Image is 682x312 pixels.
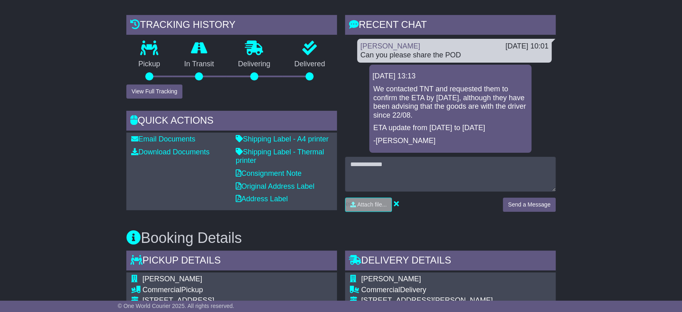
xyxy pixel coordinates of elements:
p: In Transit [172,60,226,69]
p: Pickup [126,60,172,69]
span: [PERSON_NAME] [142,275,202,283]
div: Can you please share the POD [360,51,548,60]
a: Shipping Label - A4 printer [236,135,328,143]
a: Email Documents [131,135,195,143]
div: [DATE] 10:01 [505,42,548,51]
span: © One World Courier 2025. All rights reserved. [118,303,234,309]
button: Send a Message [503,198,556,212]
p: ETA update from [DATE] to [DATE] [373,124,527,133]
a: Consignment Note [236,169,301,177]
p: Delivering [226,60,282,69]
div: Pickup [142,286,274,295]
a: Address Label [236,195,288,203]
div: [STREET_ADDRESS][PERSON_NAME] [361,296,493,305]
h3: Booking Details [126,230,556,246]
span: Commercial [142,286,181,294]
div: Pickup Details [126,251,337,272]
button: View Full Tracking [126,84,182,99]
div: Delivery Details [345,251,556,272]
div: [STREET_ADDRESS] [142,296,274,305]
div: [DATE] 13:13 [372,72,528,81]
div: Tracking history [126,15,337,37]
a: Original Address Label [236,182,314,190]
div: RECENT CHAT [345,15,556,37]
p: Delivered [282,60,337,69]
a: Shipping Label - Thermal printer [236,148,324,165]
a: [PERSON_NAME] [360,42,420,50]
div: Quick Actions [126,111,337,133]
span: Commercial [361,286,400,294]
div: Delivery [361,286,493,295]
a: Download Documents [131,148,209,156]
p: We contacted TNT and requested them to confirm the ETA by [DATE], although they have been advisin... [373,85,527,120]
span: [PERSON_NAME] [361,275,421,283]
p: -[PERSON_NAME] [373,137,527,145]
